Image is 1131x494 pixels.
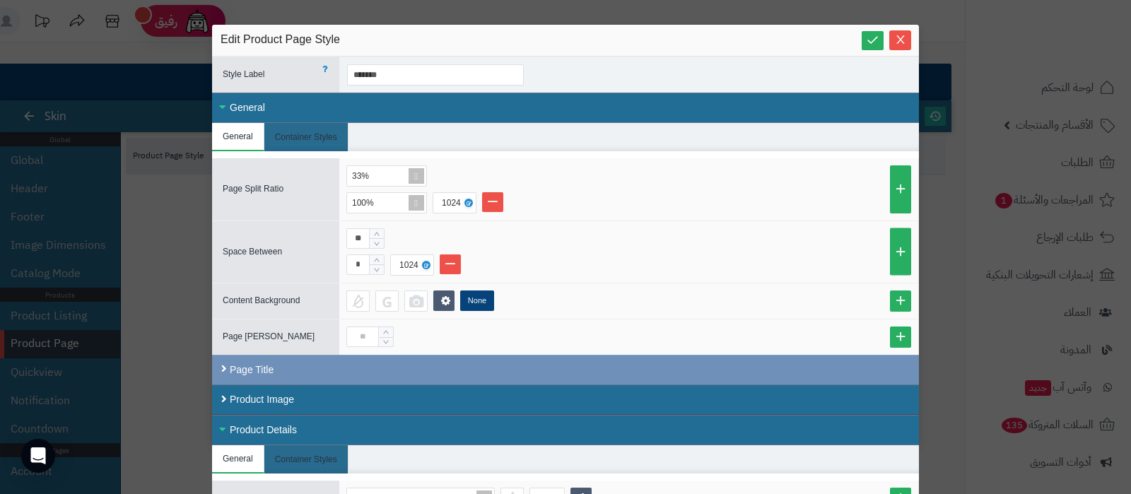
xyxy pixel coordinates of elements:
[223,69,264,79] span: Style Label
[352,198,374,208] span: 100%
[223,184,283,194] span: Page Split Ratio
[395,255,426,275] div: 1024
[223,295,300,305] span: Content Background
[370,264,384,274] span: Decrease Value
[352,171,369,181] span: 33%
[379,337,393,347] span: Decrease Value
[212,123,264,151] li: General
[223,247,282,257] span: Space Between
[379,327,393,337] span: Increase Value
[212,445,264,474] li: General
[212,384,919,415] div: Product Image
[460,290,494,311] label: None
[264,123,348,151] li: Container Styles
[889,30,911,50] button: Close
[438,193,469,213] div: 1024
[370,229,384,239] span: Increase Value
[223,331,315,341] span: Page [PERSON_NAME]
[370,255,384,265] span: Increase Value
[264,445,348,474] li: Container Styles
[21,439,55,473] div: Open Intercom Messenger
[221,32,340,49] span: Edit Product Page Style
[212,355,919,384] div: Page Title
[212,93,919,123] div: General
[370,238,384,248] span: Decrease Value
[212,415,919,445] div: Product Details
